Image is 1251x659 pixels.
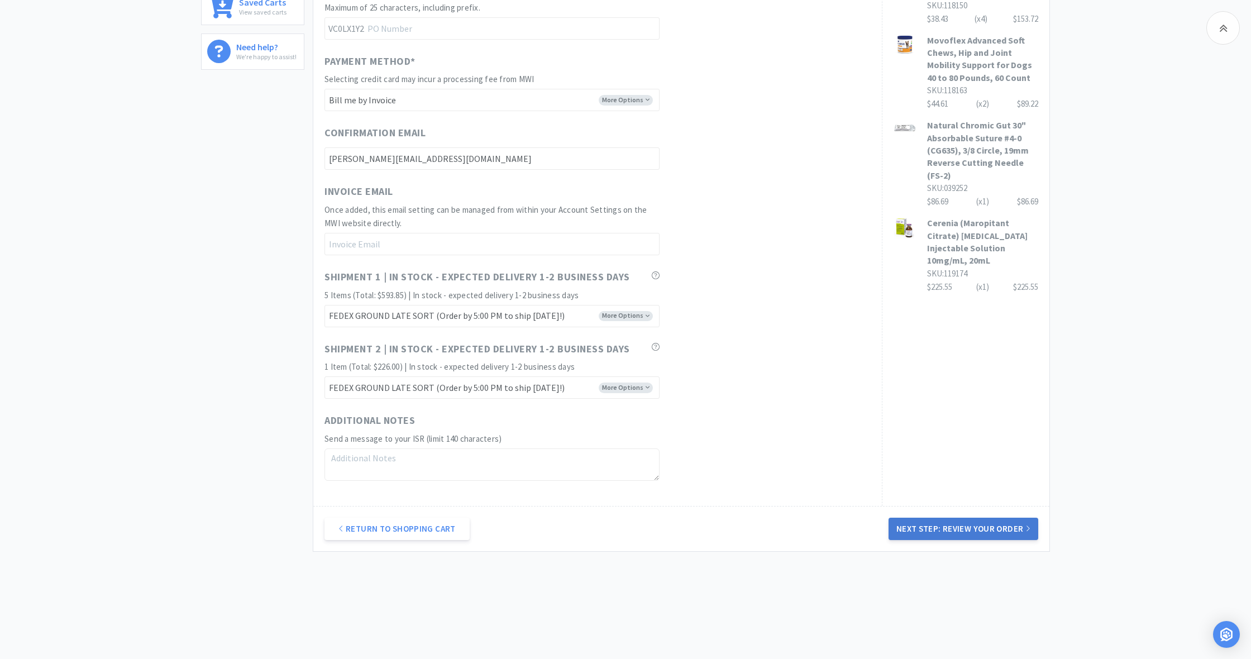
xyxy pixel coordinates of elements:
div: $86.69 [927,195,1038,208]
span: VC0LX1Y2 [324,18,366,39]
div: $225.55 [1013,280,1038,294]
span: 5 Items (Total: $593.85) | In stock - expected delivery 1-2 business days [324,290,579,300]
span: Shipment 2 | In stock - expected delivery 1-2 business days [324,341,630,357]
h3: Movoflex Advanced Soft Chews, Hip and Joint Mobility Support for Dogs 40 to 80 Pounds, 60 Count [927,34,1038,84]
img: 99b9d010a4044081b5f663d6841193d8_514257.png [894,34,916,56]
div: (x 2 ) [976,97,989,111]
span: Confirmation Email [324,125,426,141]
button: Next Step: Review Your Order [889,518,1038,540]
span: 1 Item (Total: $226.00) | In stock - expected delivery 1-2 business days [324,361,575,372]
a: Return to Shopping Cart [324,518,470,540]
div: $38.43 [927,12,1038,26]
p: View saved carts [239,7,287,17]
p: We're happy to assist! [236,51,297,62]
span: Additional Notes [324,413,415,429]
img: 4f038bf4143f4944856ca8ba83f2ee27_540744.png [894,217,914,239]
div: (x 4 ) [975,12,987,26]
h3: Cerenia (Maropitant Citrate) [MEDICAL_DATA] Injectable Solution 10mg/mL, 20mL [927,217,1038,267]
span: SKU: 118163 [927,85,967,95]
span: Send a message to your ISR (limit 140 characters) [324,433,502,444]
img: 53926444e2c3497fbd658e4ef71d93d4_15764.png [894,119,916,136]
div: (x 1 ) [976,280,989,294]
span: Once added, this email setting can be managed from within your Account Settings on the MWI websit... [324,204,647,228]
h6: Need help? [236,40,297,51]
span: SKU: 039252 [927,183,967,193]
span: Payment Method * [324,54,416,70]
span: Selecting credit card may incur a processing fee from MWI [324,74,534,84]
div: $89.22 [1017,97,1038,111]
input: PO Number [324,17,660,40]
div: (x 1 ) [976,195,989,208]
span: Invoice Email [324,184,393,200]
span: Shipment 1 | In stock - expected delivery 1-2 business days [324,269,630,285]
span: Maximum of 25 characters, including prefix. [324,2,480,13]
div: $153.72 [1013,12,1038,26]
h3: Natural Chromic Gut 30" Absorbable Suture #4-0 (CG635), 3/8 Circle, 19mm Reverse Cutting Needle (... [927,119,1038,182]
div: $86.69 [1017,195,1038,208]
input: Invoice Email [324,233,660,255]
div: Open Intercom Messenger [1213,621,1240,648]
div: $44.61 [927,97,1038,111]
div: $225.55 [927,280,1038,294]
input: Confirmation Email [324,147,660,170]
span: SKU: 119174 [927,268,967,279]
